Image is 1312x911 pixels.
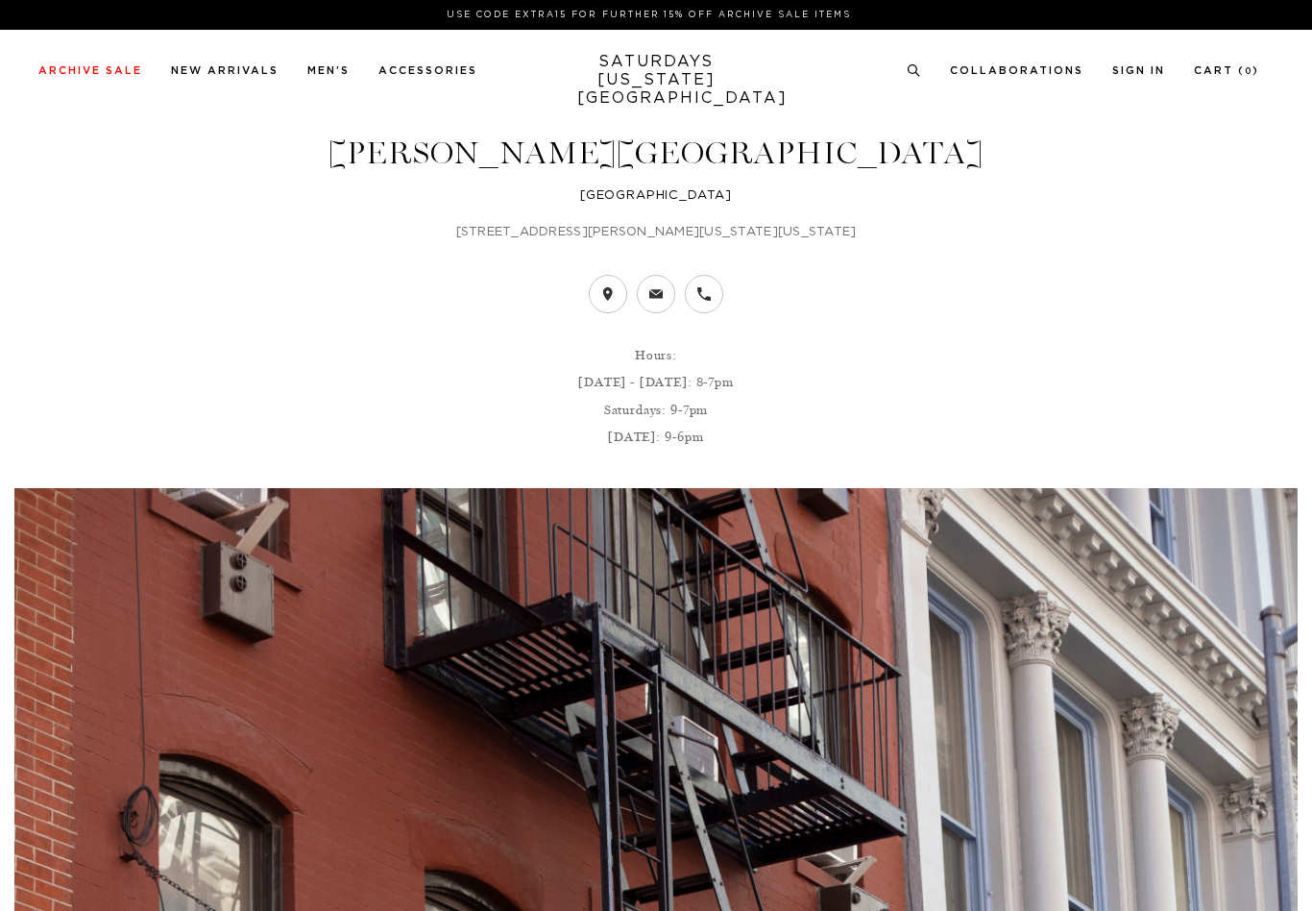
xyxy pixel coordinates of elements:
[38,65,142,76] a: Archive Sale
[378,65,477,76] a: Accessories
[577,53,736,108] a: SATURDAYS[US_STATE][GEOGRAPHIC_DATA]
[171,65,279,76] a: New Arrivals
[1245,67,1252,76] small: 0
[14,401,1298,420] p: Saturdays: 9-7pm
[950,65,1083,76] a: Collaborations
[1194,65,1259,76] a: Cart (0)
[14,137,1298,169] h1: [PERSON_NAME][GEOGRAPHIC_DATA]
[14,373,1298,392] p: [DATE] - [DATE]: 8-7pm
[14,428,1298,447] p: [DATE]: 9-6pm
[46,8,1251,22] p: Use Code EXTRA15 for Further 15% Off Archive Sale Items
[1112,65,1165,76] a: Sign In
[14,223,1298,242] p: [STREET_ADDRESS][PERSON_NAME][US_STATE][US_STATE]
[307,65,350,76] a: Men's
[14,346,1298,365] p: Hours:
[14,186,1298,206] h4: [GEOGRAPHIC_DATA]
